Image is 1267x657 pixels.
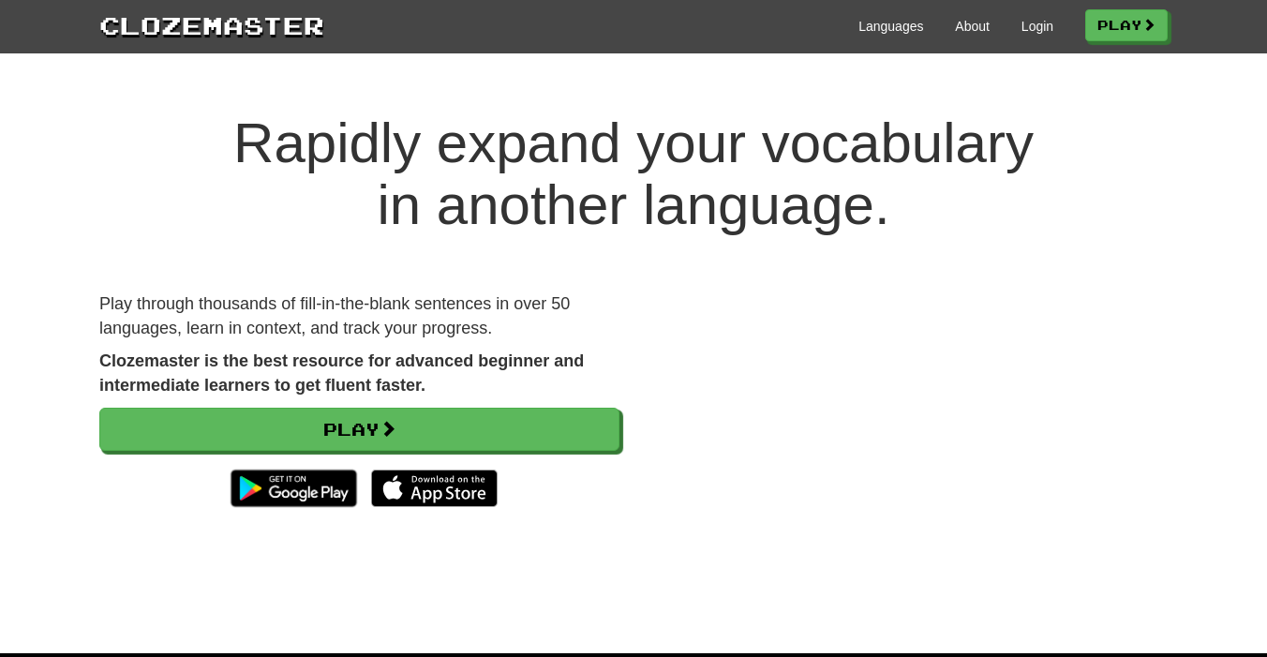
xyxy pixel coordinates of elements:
[1085,9,1168,41] a: Play
[99,7,324,42] a: Clozemaster
[99,292,619,340] p: Play through thousands of fill-in-the-blank sentences in over 50 languages, learn in context, and...
[99,351,584,395] strong: Clozemaster is the best resource for advanced beginner and intermediate learners to get fluent fa...
[371,470,498,507] img: Download_on_the_App_Store_Badge_US-UK_135x40-25178aeef6eb6b83b96f5f2d004eda3bffbb37122de64afbaef7...
[1021,17,1053,36] a: Login
[221,460,366,516] img: Get it on Google Play
[858,17,923,36] a: Languages
[955,17,990,36] a: About
[99,408,619,451] a: Play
